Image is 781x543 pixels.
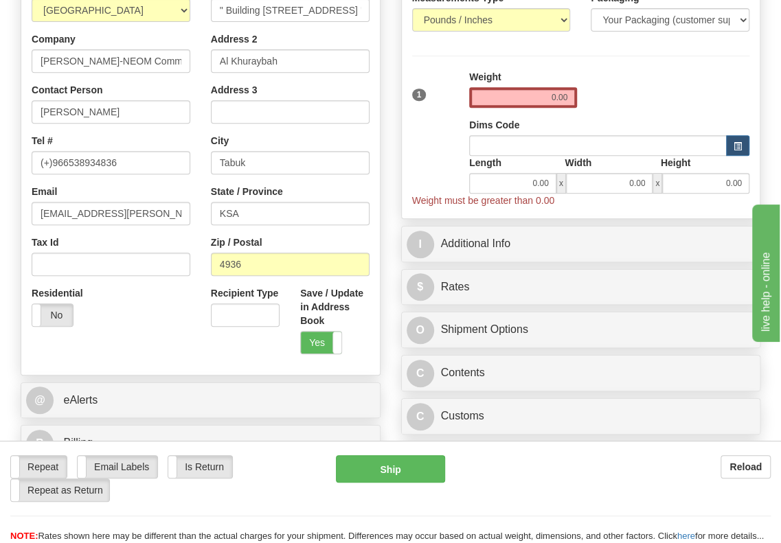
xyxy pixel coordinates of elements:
[63,394,98,406] span: eAlerts
[10,531,38,541] span: NOTE:
[211,235,262,249] label: Zip / Postal
[211,286,279,300] label: Recipient Type
[653,173,662,194] span: x
[407,403,434,430] span: C
[407,230,756,258] a: IAdditional Info
[469,70,501,84] label: Weight
[168,456,232,478] label: Is Return
[10,8,127,25] div: live help - online
[26,430,54,457] span: B
[556,173,566,194] span: x
[26,386,54,414] span: @
[336,455,446,483] button: Ship
[407,231,434,258] span: I
[11,456,67,478] label: Repeat
[412,89,427,101] span: 1
[407,360,434,387] span: C
[661,156,691,170] label: Height
[32,32,76,46] label: Company
[729,461,762,472] b: Reload
[26,386,375,415] a: @ eAlerts
[211,32,258,46] label: Address 2
[32,235,58,249] label: Tax Id
[407,316,756,344] a: OShipment Options
[749,201,780,341] iframe: chat widget
[469,118,519,132] label: Dims Code
[407,316,434,344] span: O
[32,286,71,300] label: Residential
[407,273,756,301] a: $Rates
[407,359,756,387] a: CContents
[26,429,375,457] a: B Billing
[565,156,591,170] label: Width
[63,437,93,448] span: Billing
[300,286,369,327] label: Save / Update in Address Book
[412,195,555,206] span: Weight must be greater than 0.00
[32,134,53,148] label: Tel #
[677,531,695,541] a: here
[407,273,434,301] span: $
[32,185,57,198] label: Email
[32,304,73,326] label: No
[78,456,157,478] label: Email Labels
[407,402,756,430] a: CCustoms
[301,332,341,354] label: Yes
[469,156,501,170] label: Length
[11,479,109,501] label: Repeat as Return
[211,134,229,148] label: City
[211,185,283,198] label: State / Province
[721,455,771,478] button: Reload
[32,83,102,97] label: Contact Person
[211,83,258,97] label: Address 3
